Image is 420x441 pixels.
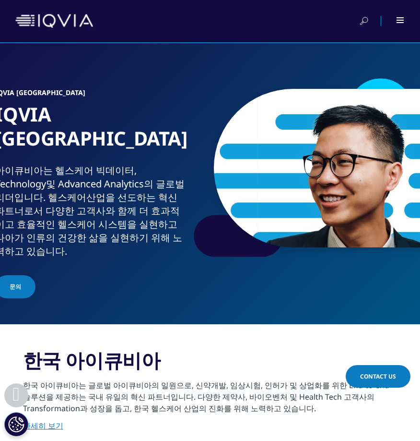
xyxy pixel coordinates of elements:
p: 한국 아이큐비아는 글로벌 아이큐비아의 일원으로, 신약개발, 임상시험, 인허가 및 상업화를 위한 End-to-end 솔루션을 제공하는 국내 유일의 혁신 파트너입니다. 다양한 제... [23,380,397,420]
button: 쿠키 설정 [4,412,28,436]
a: Contact Us [346,365,410,388]
h3: 한국 아이큐비아 [23,348,397,380]
a: 자세히 보기 [23,420,63,431]
span: Contact Us [360,372,396,380]
span: 문의 [10,282,21,291]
